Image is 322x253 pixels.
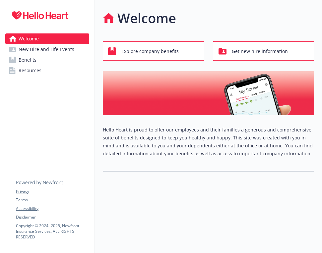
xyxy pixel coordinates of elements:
[5,65,89,76] a: Resources
[16,214,89,220] a: Disclaimer
[117,8,176,28] h1: Welcome
[16,206,89,212] a: Accessibility
[5,33,89,44] a: Welcome
[103,71,314,115] img: overview page banner
[103,41,204,61] button: Explore company benefits
[5,55,89,65] a: Benefits
[19,65,41,76] span: Resources
[16,197,89,203] a: Terms
[121,45,179,58] span: Explore company benefits
[103,126,314,158] p: Hello Heart is proud to offer our employees and their families a generous and comprehensive suite...
[19,55,36,65] span: Benefits
[5,44,89,55] a: New Hire and Life Events
[19,44,74,55] span: New Hire and Life Events
[232,45,288,58] span: Get new hire information
[19,33,39,44] span: Welcome
[16,188,89,194] a: Privacy
[213,41,314,61] button: Get new hire information
[16,223,89,240] p: Copyright © 2024 - 2025 , Newfront Insurance Services, ALL RIGHTS RESERVED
